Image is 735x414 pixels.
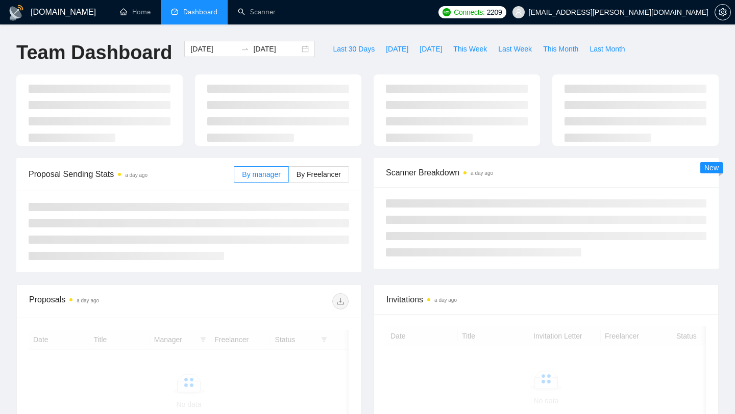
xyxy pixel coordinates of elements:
[487,7,502,18] span: 2209
[584,41,630,57] button: Last Month
[29,293,189,309] div: Proposals
[238,8,276,16] a: searchScanner
[471,170,493,176] time: a day ago
[253,43,300,55] input: End date
[29,168,234,180] span: Proposal Sending Stats
[443,8,451,16] img: upwork-logo.png
[242,170,280,178] span: By manager
[453,43,487,55] span: This Week
[448,41,493,57] button: This Week
[386,166,706,179] span: Scanner Breakdown
[454,7,484,18] span: Connects:
[297,170,341,178] span: By Freelancer
[543,43,578,55] span: This Month
[414,41,448,57] button: [DATE]
[327,41,380,57] button: Last 30 Days
[333,43,375,55] span: Last 30 Days
[241,45,249,53] span: to
[77,298,99,303] time: a day ago
[241,45,249,53] span: swap-right
[190,43,237,55] input: Start date
[120,8,151,16] a: homeHome
[386,43,408,55] span: [DATE]
[498,43,532,55] span: Last Week
[704,164,719,172] span: New
[515,9,522,16] span: user
[420,43,442,55] span: [DATE]
[715,8,731,16] a: setting
[171,8,178,15] span: dashboard
[493,41,537,57] button: Last Week
[386,293,706,306] span: Invitations
[125,172,148,178] time: a day ago
[715,8,730,16] span: setting
[380,41,414,57] button: [DATE]
[434,297,457,303] time: a day ago
[8,5,24,21] img: logo
[590,43,625,55] span: Last Month
[183,8,217,16] span: Dashboard
[537,41,584,57] button: This Month
[16,41,172,65] h1: Team Dashboard
[715,4,731,20] button: setting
